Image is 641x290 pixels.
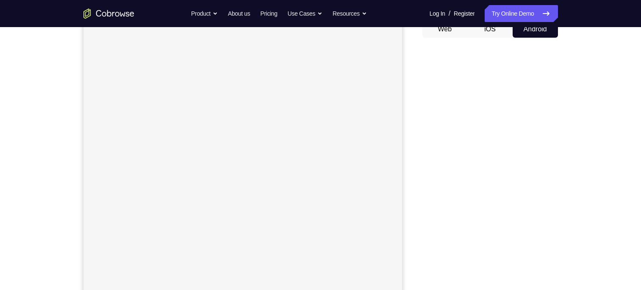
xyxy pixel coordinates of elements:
[228,5,250,22] a: About us
[467,21,513,38] button: iOS
[83,8,134,19] a: Go to the home page
[513,21,558,38] button: Android
[260,5,277,22] a: Pricing
[422,21,468,38] button: Web
[430,5,445,22] a: Log In
[454,5,475,22] a: Register
[333,5,367,22] button: Resources
[485,5,558,22] a: Try Online Demo
[288,5,322,22] button: Use Cases
[449,8,450,19] span: /
[191,5,218,22] button: Product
